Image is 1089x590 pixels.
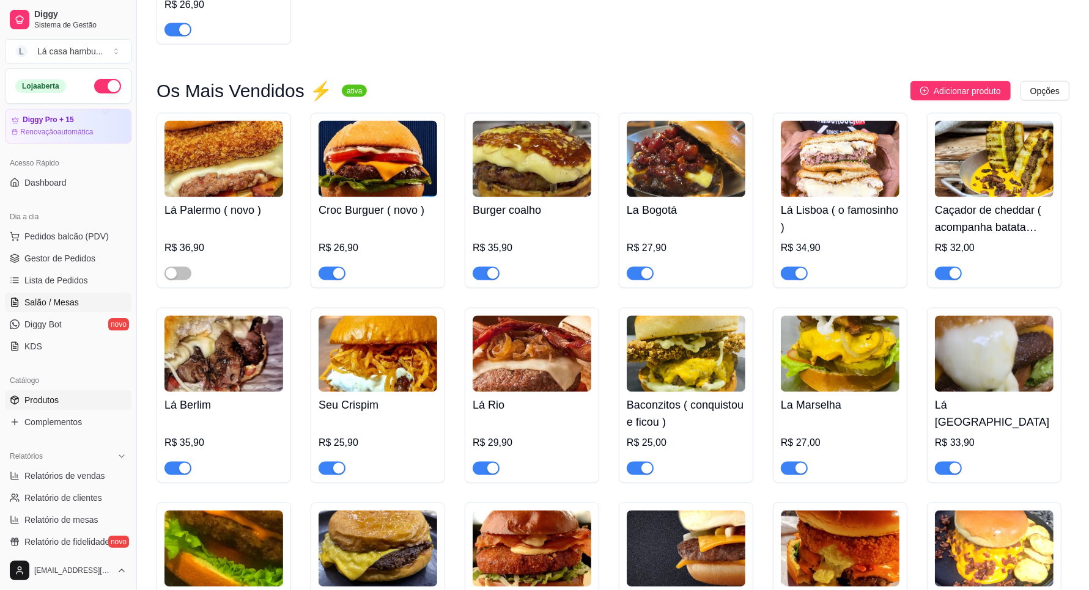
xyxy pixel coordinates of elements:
a: Salão / Mesas [5,293,131,312]
img: product-image [935,316,1054,392]
a: DiggySistema de Gestão [5,5,131,34]
img: product-image [935,511,1054,587]
article: Diggy Pro + 15 [23,115,74,125]
article: Renovação automática [20,127,93,137]
h4: Lá Rio [473,397,591,414]
a: Gestor de Pedidos [5,249,131,268]
img: product-image [319,121,437,197]
img: product-image [781,121,899,197]
span: Gestor de Pedidos [24,252,95,264]
span: Diggy [34,9,127,20]
span: Relatórios de vendas [24,470,105,482]
div: R$ 27,00 [781,436,899,451]
a: Diggy Botnovo [5,315,131,334]
span: Opções [1030,84,1060,98]
button: Select a team [5,39,131,64]
a: Lista de Pedidos [5,271,131,290]
div: Acesso Rápido [5,153,131,173]
span: Diggy Bot [24,318,62,330]
div: R$ 33,90 [935,436,1054,451]
img: product-image [935,121,1054,197]
span: Relatório de mesas [24,514,98,526]
img: product-image [781,316,899,392]
span: KDS [24,340,42,352]
a: Produtos [5,390,131,410]
div: R$ 35,90 [473,241,591,256]
button: Alterar Status [94,79,121,93]
h4: La Bogotá [627,202,745,219]
div: R$ 25,90 [319,436,437,451]
img: product-image [473,511,591,587]
img: product-image [473,316,591,392]
h4: Caçador de cheddar ( acompanha batata crinkle) [935,202,1054,236]
a: Relatórios de vendas [5,466,131,486]
a: Relatório de clientes [5,488,131,508]
span: Pedidos balcão (PDV) [24,230,109,242]
a: Relatório de mesas [5,510,131,530]
img: product-image [319,316,437,392]
img: product-image [164,121,283,197]
a: Dashboard [5,173,131,192]
div: Catálogo [5,371,131,390]
h3: Os Mais Vendidos ⚡️ [157,84,332,98]
div: R$ 25,00 [627,436,745,451]
h4: Lá [GEOGRAPHIC_DATA] [935,397,1054,431]
img: product-image [627,121,745,197]
span: Relatórios [10,451,43,461]
button: [EMAIL_ADDRESS][DOMAIN_NAME] [5,556,131,585]
span: Relatório de fidelidade [24,536,109,548]
div: R$ 34,90 [781,241,899,256]
h4: Lá Berlim [164,397,283,414]
sup: ativa [342,85,367,97]
div: Dia a dia [5,207,131,227]
span: L [15,45,28,57]
span: Sistema de Gestão [34,20,127,30]
span: Lista de Pedidos [24,274,88,286]
div: Loja aberta [15,79,66,93]
span: Relatório de clientes [24,492,102,504]
a: Complementos [5,412,131,432]
button: Opções [1021,81,1069,101]
img: product-image [164,511,283,587]
img: product-image [627,511,745,587]
button: Pedidos balcão (PDV) [5,227,131,246]
a: Relatório de fidelidadenovo [5,532,131,552]
h4: La Marselha [781,397,899,414]
a: Diggy Pro + 15Renovaçãoautomática [5,109,131,144]
h4: Burger coalho [473,202,591,219]
span: Complementos [24,416,82,428]
span: Dashboard [24,177,67,189]
div: R$ 29,90 [473,436,591,451]
span: Salão / Mesas [24,296,79,308]
div: R$ 36,90 [164,241,283,256]
img: product-image [781,511,899,587]
h4: Croc Burguer ( novo ) [319,202,437,219]
span: Adicionar produto [934,84,1001,98]
h4: Seu Crispim [319,397,437,414]
span: plus-circle [920,87,929,95]
h4: Lá Lisboa ( o famosinho ) [781,202,899,236]
a: KDS [5,337,131,356]
span: Produtos [24,394,59,406]
img: product-image [164,316,283,392]
button: Adicionar produto [910,81,1011,101]
img: product-image [473,121,591,197]
div: Lá casa hambu ... [37,45,103,57]
h4: Lá Palermo ( novo ) [164,202,283,219]
span: [EMAIL_ADDRESS][DOMAIN_NAME] [34,566,112,575]
img: product-image [319,511,437,587]
div: R$ 27,90 [627,241,745,256]
img: product-image [627,316,745,392]
div: R$ 35,90 [164,436,283,451]
div: R$ 26,90 [319,241,437,256]
h4: Baconzitos ( conquistou e ficou ) [627,397,745,431]
div: R$ 32,00 [935,241,1054,256]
